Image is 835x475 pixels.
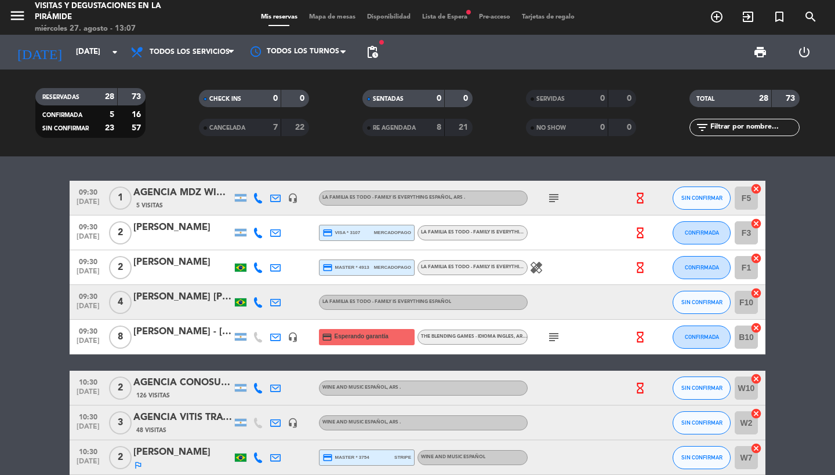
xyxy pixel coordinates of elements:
span: Mis reservas [255,14,303,20]
span: SIN CONFIRMAR [681,419,723,426]
span: 10:30 [74,375,103,388]
span: Tarjetas de regalo [516,14,580,20]
button: SIN CONFIRMAR [673,446,731,469]
span: Wine and Music Español [421,455,485,459]
i: cancel [750,322,762,334]
button: SIN CONFIRMAR [673,377,731,400]
div: Visitas y degustaciones en La Pirámide [35,1,200,23]
span: SIN CONFIRMAR [681,454,723,461]
span: 48 Visitas [136,426,166,435]
strong: 8 [437,123,441,131]
i: subject [547,330,561,344]
strong: 0 [273,94,278,103]
span: , ARS . [451,195,465,200]
div: AGENCIA VITIS TRAVEL Zayra Hauache [133,410,232,425]
span: print [753,45,767,59]
span: La Familia es Todo - Family is Everything Español [322,299,451,304]
span: TOTAL [696,96,714,102]
i: hourglass_empty [634,192,647,204]
i: cancel [750,287,762,299]
span: 4 [109,291,132,314]
span: master * 4913 [322,262,369,273]
span: fiber_manual_record [465,9,472,16]
span: 1 [109,187,132,210]
span: fiber_manual_record [378,39,385,46]
i: outlined_flag [133,461,143,470]
span: , ARS . [514,334,528,339]
strong: 21 [459,123,470,131]
span: 2 [109,256,132,279]
i: menu [9,7,26,24]
strong: 22 [295,123,307,131]
strong: 16 [132,111,143,119]
span: 09:30 [74,289,103,302]
i: [DATE] [9,39,70,65]
span: Wine and Music Español [322,420,401,425]
span: RE AGENDADA [373,125,416,131]
i: cancel [750,443,762,454]
span: CANCELADA [209,125,245,131]
span: [DATE] [74,268,103,281]
div: [PERSON_NAME] [133,255,232,270]
div: LOG OUT [782,35,826,70]
span: pending_actions [365,45,379,59]
i: headset_mic [288,332,298,342]
span: CONFIRMADA [685,229,719,236]
strong: 73 [132,93,143,101]
button: SIN CONFIRMAR [673,187,731,210]
i: credit_card [322,332,332,342]
button: SIN CONFIRMAR [673,411,731,434]
span: RESERVADAS [42,94,79,100]
strong: 0 [437,94,441,103]
div: [PERSON_NAME] [133,445,232,460]
span: SIN CONFIRMAR [681,385,723,391]
strong: 0 [600,94,605,103]
button: CONFIRMADA [673,326,731,349]
span: 09:30 [74,254,103,268]
span: 10:30 [74,410,103,423]
span: SIN CONFIRMAR [681,299,723,305]
i: hourglass_empty [634,226,647,239]
span: The Blending Games - Idioma Ingles [421,334,528,339]
strong: 0 [600,123,605,131]
span: [DATE] [74,388,103,401]
span: [DATE] [74,337,103,350]
i: cancel [750,408,762,419]
span: Disponibilidad [361,14,416,20]
span: [DATE] [74,198,103,211]
span: CONFIRMADA [42,112,82,118]
i: credit_card [322,262,333,273]
strong: 28 [105,93,114,101]
span: master * 3754 [322,452,369,463]
button: CONFIRMADA [673,256,731,279]
i: cancel [750,218,762,229]
span: [DATE] [74,233,103,246]
span: [DATE] [74,458,103,471]
span: 2 [109,446,132,469]
i: credit_card [322,228,333,238]
span: Esperando garantía [335,332,389,341]
span: Todos los servicios [150,48,230,56]
strong: 23 [105,124,114,132]
span: CHECK INS [209,96,241,102]
i: cancel [750,253,762,264]
i: hourglass_empty [634,382,647,394]
span: 3 [109,411,132,434]
i: cancel [750,373,762,385]
span: 09:30 [74,324,103,337]
i: headset_mic [288,193,298,203]
span: SIN CONFIRMAR [681,195,723,201]
span: 5 Visitas [136,201,163,210]
i: add_circle_outline [710,10,724,24]
div: AGENCIA MDZ WINE TOURS-[PERSON_NAME] [133,185,232,200]
span: 09:30 [74,220,103,233]
strong: 5 [110,111,114,119]
span: Pre-acceso [473,14,516,20]
i: credit_card [322,452,333,463]
i: filter_list [695,120,709,134]
span: 2 [109,377,132,400]
button: CONFIRMADA [673,221,731,244]
strong: 28 [759,94,768,103]
span: Wine and Music Español [322,385,401,390]
span: 09:30 [74,185,103,198]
